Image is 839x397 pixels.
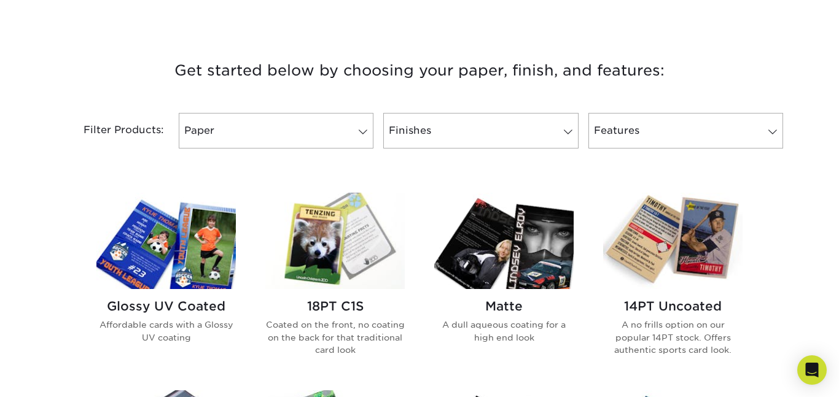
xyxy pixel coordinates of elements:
p: A no frills option on our popular 14PT stock. Offers authentic sports card look. [603,318,743,356]
a: 18PT C1S Trading Cards 18PT C1S Coated on the front, no coating on the back for that traditional ... [265,193,405,376]
img: Matte Trading Cards [434,193,574,289]
a: Paper [179,113,373,148]
img: 18PT C1S Trading Cards [265,193,405,289]
p: Affordable cards with a Glossy UV coating [96,318,236,344]
h2: Glossy UV Coated [96,299,236,314]
img: Glossy UV Coated Trading Cards [96,193,236,289]
p: A dull aqueous coating for a high end look [434,318,574,344]
a: 14PT Uncoated Trading Cards 14PT Uncoated A no frills option on our popular 14PT stock. Offers au... [603,193,743,376]
a: Finishes [383,113,578,148]
p: Coated on the front, no coating on the back for that traditional card look [265,318,405,356]
a: Glossy UV Coated Trading Cards Glossy UV Coated Affordable cards with a Glossy UV coating [96,193,236,376]
h2: 18PT C1S [265,299,405,314]
img: 14PT Uncoated Trading Cards [603,193,743,289]
a: Features [588,113,783,148]
h2: 14PT Uncoated [603,299,743,314]
div: Open Intercom Messenger [797,355,827,385]
h2: Matte [434,299,574,314]
a: Matte Trading Cards Matte A dull aqueous coating for a high end look [434,193,574,376]
div: Filter Products: [51,113,174,148]
h3: Get started below by choosing your paper, finish, and features: [60,43,779,98]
